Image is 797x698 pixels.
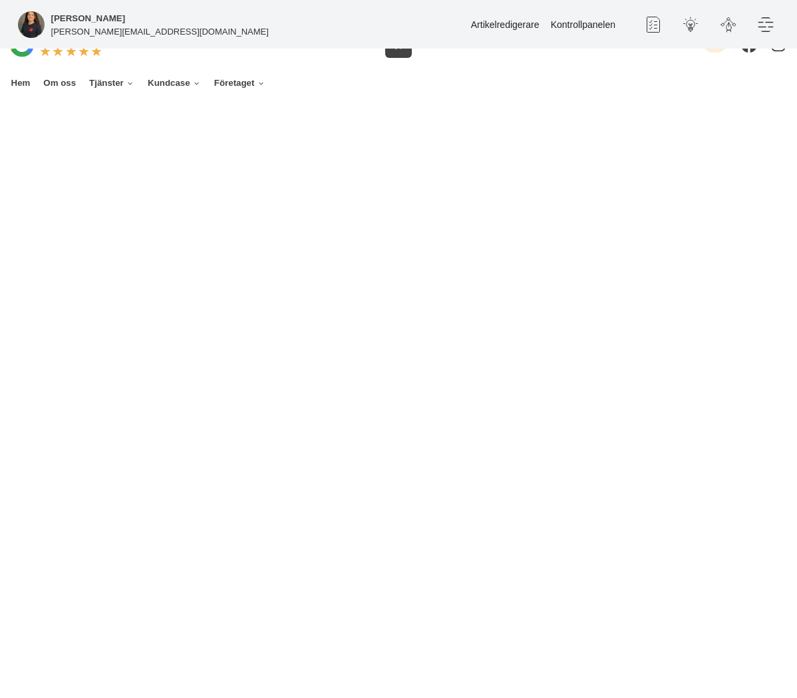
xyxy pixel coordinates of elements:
a: Kontrollpanelen [551,19,615,30]
h5: Administratör [51,11,126,25]
a: Om oss [41,69,78,97]
p: [PERSON_NAME][EMAIL_ADDRESS][DOMAIN_NAME] [51,25,269,38]
a: Företaget [212,69,268,97]
img: foretagsbild-pa-smartproduktion-ett-foretag-i-dalarnas-lan.jpg [18,11,45,38]
a: Hem [9,69,32,97]
a: Artikelredigerare [471,19,540,30]
a: Tjänster [87,69,137,97]
a: Kundcase [146,69,204,97]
